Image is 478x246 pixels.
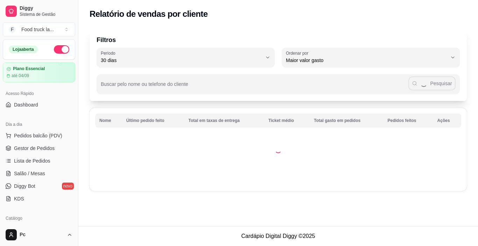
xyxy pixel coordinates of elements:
[14,170,45,177] span: Salão / Mesas
[14,132,62,139] span: Pedidos balcão (PDV)
[275,146,282,153] div: Loading
[3,193,75,204] a: KDS
[3,155,75,166] a: Lista de Pedidos
[14,183,35,190] span: Diggy Bot
[3,130,75,141] button: Pedidos balcão (PDV)
[3,213,75,224] div: Catálogo
[90,8,208,20] h2: Relatório de vendas por cliente
[14,145,55,152] span: Gestor de Pedidos
[3,168,75,179] a: Salão / Mesas
[3,99,75,110] a: Dashboard
[97,35,460,45] p: Filtros
[101,57,262,64] span: 30 dias
[20,232,64,238] span: Pc
[14,195,24,202] span: KDS
[14,157,50,164] span: Lista de Pedidos
[286,50,311,56] label: Ordenar por
[97,48,275,67] button: Período30 dias
[9,26,16,33] span: F
[21,26,54,33] div: Food truck la ...
[9,46,38,53] div: Loja aberta
[101,50,118,56] label: Período
[20,5,72,12] span: Diggy
[3,62,75,82] a: Plano Essencialaté 04/09
[54,45,69,54] button: Alterar Status
[13,66,45,71] article: Plano Essencial
[282,48,460,67] button: Ordenar porMaior valor gasto
[3,119,75,130] div: Dia a dia
[3,180,75,192] a: Diggy Botnovo
[20,12,72,17] span: Sistema de Gestão
[3,226,75,243] button: Pc
[3,143,75,154] a: Gestor de Pedidos
[14,101,38,108] span: Dashboard
[286,57,447,64] span: Maior valor gasto
[101,83,408,90] input: Buscar pelo nome ou telefone do cliente
[3,88,75,99] div: Acesso Rápido
[78,226,478,246] footer: Cardápio Digital Diggy © 2025
[12,73,29,78] article: até 04/09
[3,22,75,36] button: Select a team
[3,3,75,20] a: DiggySistema de Gestão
